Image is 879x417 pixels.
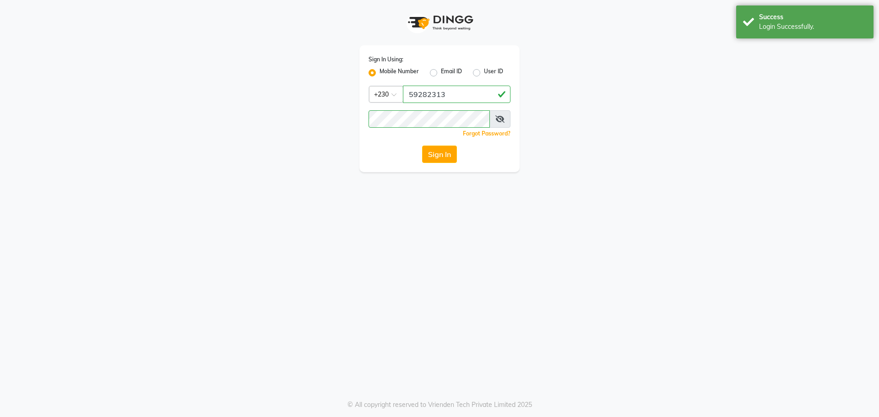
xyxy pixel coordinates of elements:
img: logo1.svg [403,9,476,36]
label: User ID [484,67,503,78]
button: Sign In [422,146,457,163]
input: Username [369,110,490,128]
a: Forgot Password? [463,130,510,137]
label: Email ID [441,67,462,78]
div: Success [759,12,867,22]
div: Login Successfully. [759,22,867,32]
input: Username [403,86,510,103]
label: Sign In Using: [369,55,403,64]
label: Mobile Number [380,67,419,78]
